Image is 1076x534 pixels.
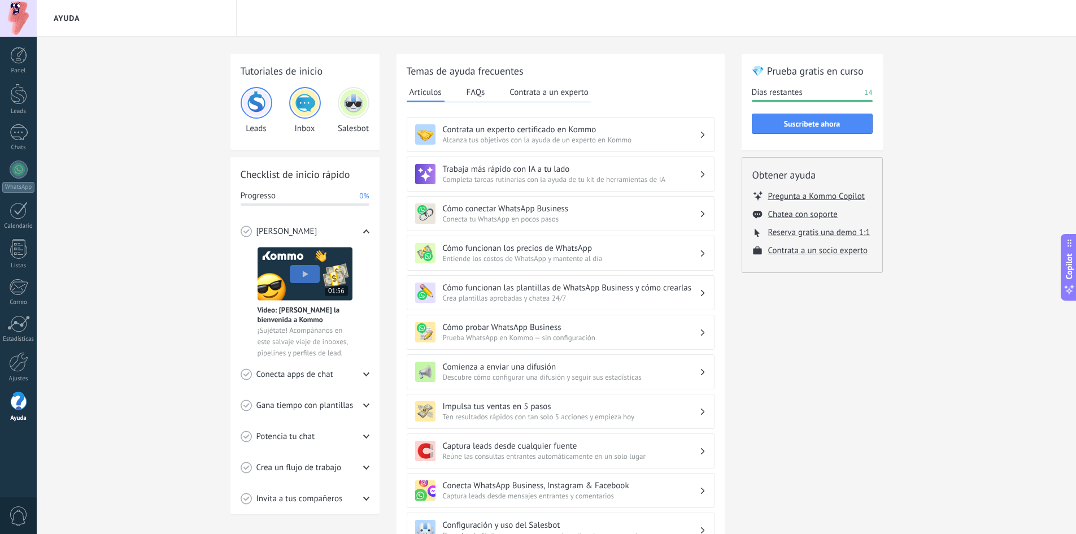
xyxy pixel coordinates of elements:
div: Inbox [289,87,321,134]
h2: Obtener ayuda [752,168,872,182]
span: Ten resultados rápidos con tan solo 5 acciones y empieza hoy [443,412,699,422]
div: Correo [2,299,35,306]
span: Gana tiempo con plantillas [256,400,354,411]
button: FAQs [464,84,488,101]
h3: Cómo funcionan las plantillas de WhatsApp Business y cómo crearlas [443,283,699,293]
span: Suscríbete ahora [784,120,840,128]
h2: Checklist de inicio rápido [241,167,369,181]
span: Captura leads desde mensajes entrantes y comentarios [443,491,699,501]
div: Ajustes [2,375,35,383]
div: Chats [2,144,35,151]
div: Panel [2,67,35,75]
div: Leads [2,108,35,115]
div: Calendario [2,223,35,230]
button: Contrata a un experto [507,84,591,101]
span: Días restantes [752,87,803,98]
div: Estadísticas [2,336,35,343]
span: Conecta apps de chat [256,369,333,380]
h3: Conecta WhatsApp Business, Instagram & Facebook [443,480,699,491]
span: Prueba WhatsApp en Kommo — sin configuración [443,333,699,342]
button: Reserva gratis una demo 1:1 [768,227,870,238]
span: Descubre cómo configurar una difusión y seguir sus estadísticas [443,372,699,382]
span: Copilot [1064,253,1075,279]
span: Alcanza tus objetivos con la ayuda de un experto en Kommo [443,135,699,145]
h3: Comienza a enviar una difusión [443,362,699,372]
h3: Contrata un experto certificado en Kommo [443,124,699,135]
span: Entiende los costos de WhatsApp y mantente al día [443,254,699,263]
h3: Trabaja más rápido con IA a tu lado [443,164,699,175]
button: Chatea con soporte [768,209,838,220]
span: Completa tareas rutinarias con la ayuda de tu kit de herramientas de IA [443,175,699,184]
span: Progresso [241,190,276,202]
h2: 💎 Prueba gratis en curso [752,64,873,78]
h3: Captura leads desde cualquier fuente [443,441,699,451]
button: Pregunta a Kommo Copilot [768,190,865,202]
img: Meet video [258,247,352,301]
span: Conecta tu WhatsApp en pocos pasos [443,214,699,224]
span: Invita a tus compañeros [256,493,343,505]
span: [PERSON_NAME] [256,226,317,237]
span: Crea plantillas aprobadas y chatea 24/7 [443,293,699,303]
div: Leads [241,87,272,134]
div: Ayuda [2,415,35,422]
h2: Temas de ayuda frecuentes [407,64,715,78]
div: WhatsApp [2,182,34,193]
h3: Impulsa tus ventas en 5 pasos [443,401,699,412]
div: Listas [2,262,35,270]
span: Crea un flujo de trabajo [256,462,342,474]
span: Potencia tu chat [256,431,315,442]
button: Artículos [407,84,445,102]
button: Suscríbete ahora [752,114,873,134]
span: Reúne las consultas entrantes automáticamente en un solo lugar [443,451,699,461]
span: ¡Sujétate! Acompáñanos en este salvaje viaje de inboxes, pipelines y perfiles de lead. [258,325,352,359]
span: 14 [864,87,872,98]
h3: Cómo conectar WhatsApp Business [443,203,699,214]
h3: Cómo probar WhatsApp Business [443,322,699,333]
div: Salesbot [338,87,369,134]
span: Vídeo: [PERSON_NAME] la bienvenida a Kommo [258,305,352,324]
button: Contrata a un socio experto [768,245,868,256]
h3: Cómo funcionan los precios de WhatsApp [443,243,699,254]
h2: Tutoriales de inicio [241,64,369,78]
h3: Configuración y uso del Salesbot [443,520,699,531]
span: 0% [359,190,369,202]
